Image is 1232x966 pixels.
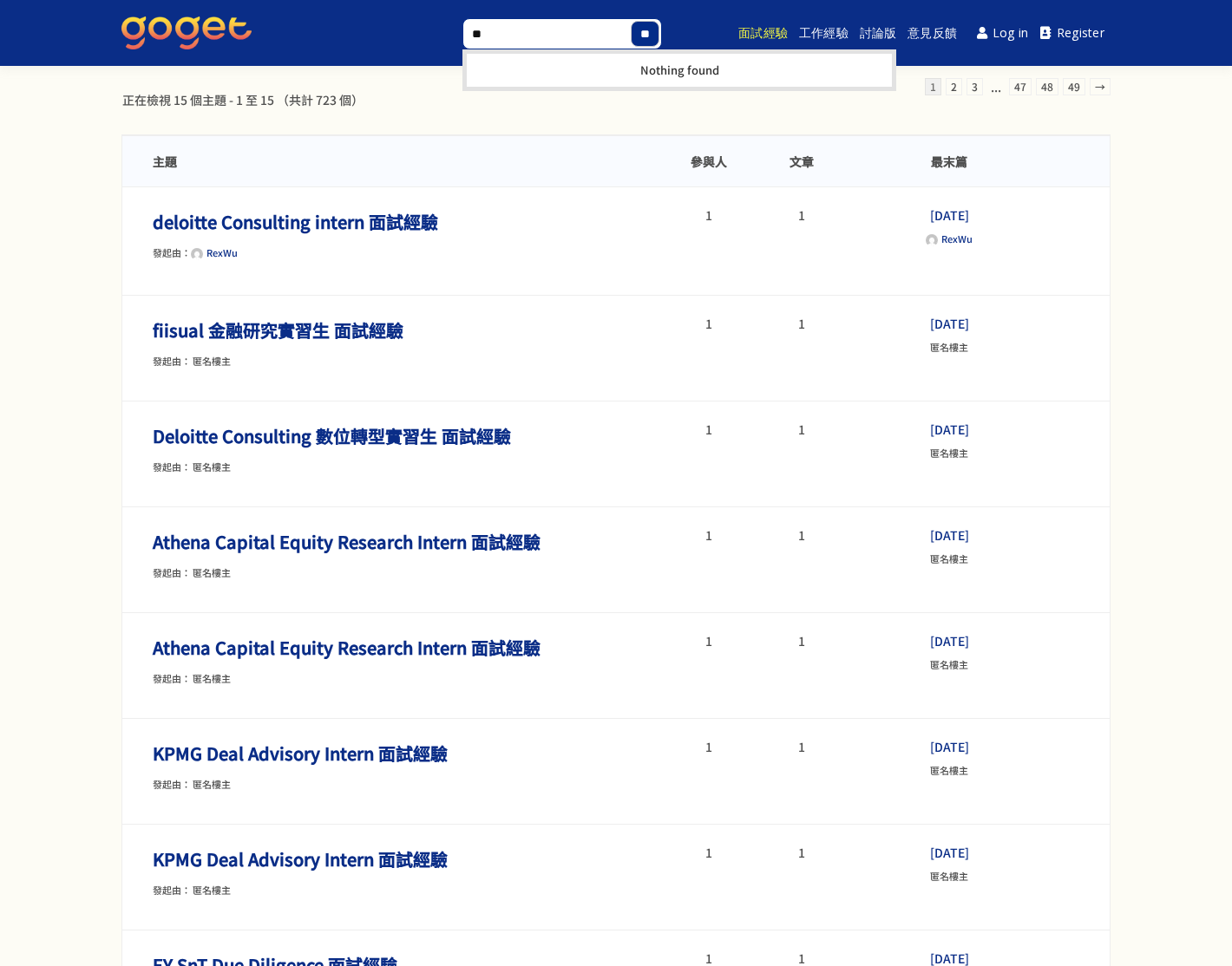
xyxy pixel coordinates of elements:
li: 1 [662,529,755,541]
li: 1 [662,423,755,435]
a: RexWu [191,245,238,259]
li: 最末篇 [848,153,1052,169]
span: 發起由： [153,245,238,259]
a: 47 [1009,78,1032,95]
li: 1 [755,635,848,647]
span: 發起由： 匿名樓主 [153,671,231,685]
div: 正在檢視 15 個主題 - 1 至 15 （共計 723 個） [121,91,364,108]
span: 匿名樓主 [930,657,968,671]
a: Athena Capital Equity Research Intern 面試經驗 [153,529,541,554]
span: 匿名樓主 [930,446,968,460]
li: 1 [755,846,848,858]
li: 1 [662,741,755,753]
a: [DATE] [930,526,969,544]
a: KPMG Deal Advisory Intern 面試經驗 [153,846,448,871]
a: Athena Capital Equity Research Intern 面試經驗 [153,635,541,660]
li: 參與人 [662,153,755,169]
a: [DATE] [930,421,969,438]
li: 主題 [153,153,662,169]
a: Deloitte Consulting 數位轉型實習生 面試經驗 [153,423,511,448]
li: 1 [755,529,848,541]
li: 1 [755,741,848,753]
a: 意見反饋 [905,5,960,61]
img: GoGet [121,16,252,49]
span: 匿名樓主 [930,869,968,883]
a: 工作經驗 [796,5,851,61]
li: 1 [662,635,755,647]
li: 1 [662,952,755,964]
span: 1 [925,78,941,95]
span: 發起由： 匿名樓主 [153,460,231,473]
div: Nothing found [467,54,892,87]
a: [DATE] [930,632,969,649]
a: fiisual 金融研究實習生 面試經驗 [153,317,403,343]
li: 1 [755,317,848,330]
span: RexWu [206,245,238,259]
a: [DATE] [930,206,969,224]
span: 發起由： 匿名樓主 [153,354,231,368]
a: Log in [971,14,1035,53]
a: deloitte Consulting intern 面試經驗 [153,209,438,234]
a: 討論版 [857,5,899,61]
span: 匿名樓主 [930,763,968,777]
li: 1 [755,423,848,435]
span: 匿名樓主 [930,340,968,354]
span: RexWu [941,232,973,245]
span: 發起由： 匿名樓主 [153,883,231,897]
span: 發起由： 匿名樓主 [153,777,231,791]
a: 49 [1063,78,1085,95]
nav: Main menu [706,5,1111,61]
span: 發起由： 匿名樓主 [153,565,231,579]
a: [DATE] [930,844,969,861]
a: 面試經驗 [736,5,790,61]
li: 1 [662,317,755,330]
li: 1 [662,209,755,221]
a: [DATE] [930,315,969,332]
a: Register [1034,14,1111,53]
span: ... [987,78,1005,95]
li: 文章 [755,153,848,169]
a: → [1090,78,1111,95]
a: [DATE] [930,738,969,755]
a: RexWu [926,232,973,245]
a: 3 [967,78,983,95]
span: 匿名樓主 [930,552,968,565]
li: 1 [662,846,755,858]
a: 48 [1036,78,1058,95]
li: 1 [755,209,848,221]
a: KPMG Deal Advisory Intern 面試經驗 [153,741,448,766]
li: 1 [755,952,848,964]
a: 2 [946,78,962,95]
